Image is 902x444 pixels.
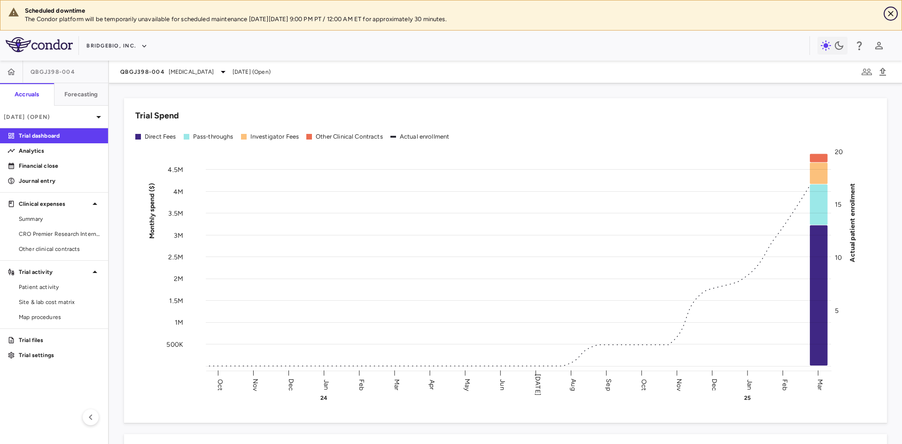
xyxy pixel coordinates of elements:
[169,68,214,76] span: [MEDICAL_DATA]
[675,378,683,391] text: Nov
[19,313,101,321] span: Map procedures
[848,183,856,262] tspan: Actual patient enrollment
[569,379,577,390] text: Aug
[233,68,271,76] span: [DATE] (Open)
[835,148,843,156] tspan: 20
[287,378,295,390] text: Dec
[6,37,73,52] img: logo-full-SnFGN8VE.png
[145,132,176,141] div: Direct Fees
[15,90,39,99] h6: Accruals
[710,378,718,390] text: Dec
[19,245,101,253] span: Other clinical contracts
[174,231,183,239] tspan: 3M
[816,379,824,390] text: Mar
[781,379,789,390] text: Feb
[169,296,183,304] tspan: 1.5M
[25,15,876,23] p: The Condor platform will be temporarily unavailable for scheduled maintenance [DATE][DATE] 9:00 P...
[168,210,183,218] tspan: 3.5M
[744,395,751,401] text: 25
[148,183,156,239] tspan: Monthly spend ($)
[19,177,101,185] p: Journal entry
[835,307,839,315] tspan: 5
[120,68,165,76] span: QBGJ398-004
[175,319,183,327] tspan: 1M
[166,340,183,348] tspan: 500K
[168,253,183,261] tspan: 2.5M
[19,215,101,223] span: Summary
[64,90,98,99] h6: Forecasting
[19,298,101,306] span: Site & lab cost matrix
[19,162,101,170] p: Financial close
[358,379,365,390] text: Feb
[534,374,542,396] text: [DATE]
[19,200,89,208] p: Clinical expenses
[168,166,183,174] tspan: 4.5M
[498,379,506,390] text: Jun
[86,39,148,54] button: BridgeBio, Inc.
[250,132,299,141] div: Investigator Fees
[428,379,436,389] text: Apr
[173,187,183,195] tspan: 4M
[193,132,233,141] div: Pass-throughs
[19,268,89,276] p: Trial activity
[463,378,471,391] text: May
[322,379,330,389] text: Jan
[25,7,876,15] div: Scheduled downtime
[174,275,183,283] tspan: 2M
[835,254,842,262] tspan: 10
[320,395,327,401] text: 24
[4,113,93,121] p: [DATE] (Open)
[19,283,101,291] span: Patient activity
[400,132,450,141] div: Actual enrollment
[640,379,648,390] text: Oct
[19,147,101,155] p: Analytics
[19,351,101,359] p: Trial settings
[19,336,101,344] p: Trial files
[19,230,101,238] span: CRO Premier Research International
[605,379,613,390] text: Sep
[316,132,383,141] div: Other Clinical Contracts
[31,68,75,76] span: QBGJ398-004
[835,201,841,209] tspan: 15
[19,132,101,140] p: Trial dashboard
[135,109,179,122] h6: Trial Spend
[393,379,401,390] text: Mar
[251,378,259,391] text: Nov
[746,379,754,389] text: Jan
[216,379,224,390] text: Oct
[884,7,898,21] button: Close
